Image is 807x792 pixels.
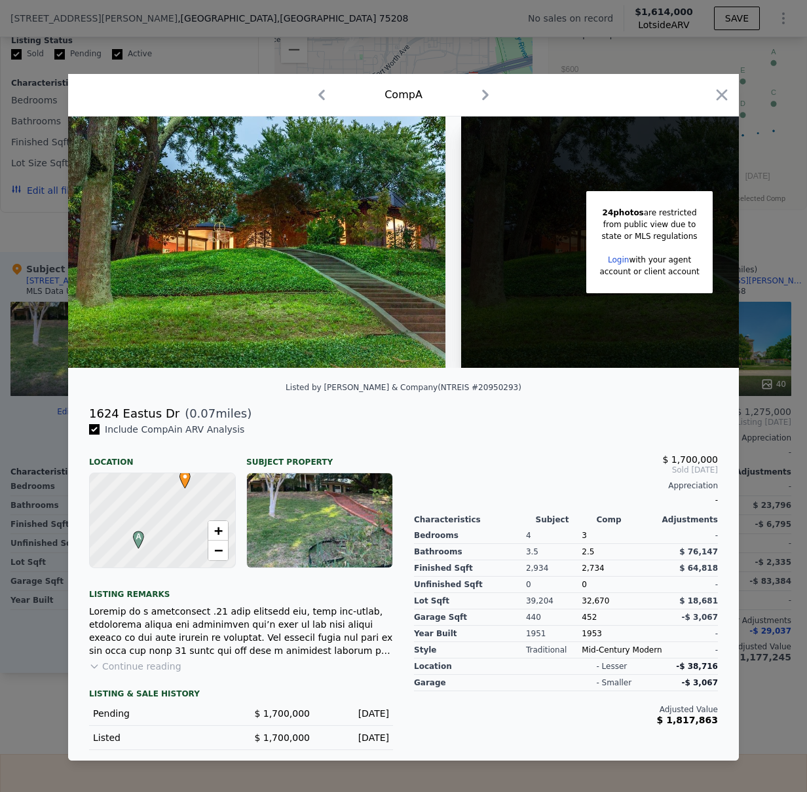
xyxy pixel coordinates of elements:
div: 0 [526,577,582,593]
span: $ 1,700,000 [254,708,310,719]
div: 440 [526,609,582,626]
span: $ 1,700,000 [662,454,718,465]
div: account or client account [599,266,699,278]
div: Subject Property [246,446,393,467]
div: Appreciation [414,480,718,491]
span: − [214,542,223,558]
div: Traditional [526,642,582,658]
div: Year Built [414,626,526,642]
div: - [662,577,718,593]
span: ( miles) [179,405,252,423]
div: 2.5 [582,544,662,560]
span: -$ 3,067 [682,678,718,687]
div: Subject [536,514,597,525]
div: are restricted [599,207,699,219]
div: 1951 [526,626,582,642]
span: 3 [582,531,587,540]
span: -$ 3,067 [682,613,718,622]
a: Zoom in [208,521,228,541]
div: - [414,491,718,509]
div: Location [89,446,236,467]
div: Pending [93,707,231,720]
div: Listed by [PERSON_NAME] & Company (NTREIS #20950293) [286,383,521,392]
span: 0.07 [189,406,216,420]
div: state or MLS regulations [599,230,699,242]
span: • [176,467,194,486]
span: $ 18,681 [679,596,718,605]
div: Loremip do s ametconsect .21 adip elitsedd eiu, temp inc-utlab, etdolorema aliqua eni adminimven ... [89,605,393,657]
div: - smaller [596,677,631,688]
span: 0 [582,580,587,589]
div: Unfinished Sqft [414,577,526,593]
div: Bedrooms [414,528,526,544]
div: • [176,471,184,478]
span: 24 photos [603,208,644,217]
div: - [662,642,718,658]
div: Bathrooms [414,544,526,560]
div: - lesser [596,661,627,672]
span: 452 [582,613,597,622]
div: A [130,531,138,539]
span: -$ 38,716 [676,662,718,671]
div: LISTING & SALE HISTORY [89,689,393,702]
div: 2,934 [526,560,582,577]
div: Adjustments [657,514,718,525]
span: 32,670 [582,596,609,605]
div: from public view due to [599,219,699,230]
span: Sold [DATE] [414,465,718,475]
div: Listing remarks [89,579,393,600]
div: 1624 Eastus Dr [89,405,179,423]
div: - [662,626,718,642]
div: Mid-Century Modern [582,642,662,658]
div: 39,204 [526,593,582,609]
span: $ 1,700,000 [254,732,310,743]
div: Finished Sqft [414,560,526,577]
div: 3.5 [526,544,582,560]
span: + [214,522,223,539]
div: Comp [596,514,657,525]
div: 4 [526,528,582,544]
div: Characteristics [414,514,536,525]
div: Listed [93,731,231,744]
span: with your agent [629,255,691,264]
button: Continue reading [89,660,181,673]
div: Comp A [385,87,422,103]
span: $ 76,147 [679,547,718,556]
img: Property Img [68,117,445,368]
div: garage [414,675,536,691]
a: Login [608,255,629,264]
a: Zoom out [208,541,228,560]
span: Include Comp A in ARV Analysis [100,424,250,435]
span: 2,734 [582,564,604,573]
div: location [414,658,536,675]
div: [DATE] [320,731,389,744]
div: Lot Sqft [414,593,526,609]
span: $ 64,818 [679,564,718,573]
div: Adjusted Value [414,704,718,715]
div: - [662,528,718,544]
span: A [130,531,147,543]
div: 1953 [582,626,662,642]
span: $ 1,817,863 [657,715,718,725]
div: Style [414,642,526,658]
div: [DATE] [320,707,389,720]
div: Garage Sqft [414,609,526,626]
